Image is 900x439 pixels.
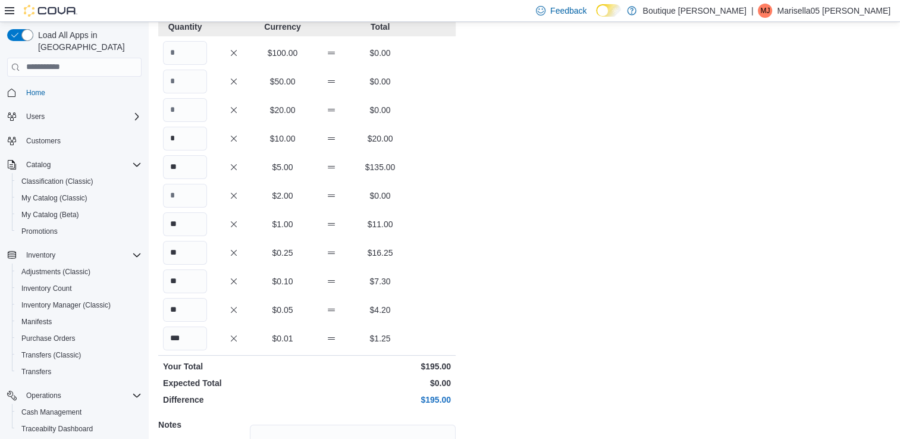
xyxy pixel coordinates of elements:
p: $100.00 [261,47,305,59]
button: Inventory [21,248,60,262]
button: Operations [2,387,146,404]
button: Purchase Orders [12,330,146,347]
a: Inventory Manager (Classic) [17,298,115,312]
p: $0.01 [261,333,305,344]
span: Catalog [26,160,51,170]
input: Quantity [163,127,207,150]
button: Transfers (Classic) [12,347,146,363]
p: $20.00 [261,104,305,116]
p: $20.00 [358,133,402,145]
p: $10.00 [261,133,305,145]
button: Catalog [21,158,55,172]
a: Inventory Count [17,281,77,296]
span: Operations [26,391,61,400]
span: Traceabilty Dashboard [21,424,93,434]
span: Manifests [17,315,142,329]
span: Cash Management [21,407,81,417]
button: Cash Management [12,404,146,421]
p: $135.00 [358,161,402,173]
button: Adjustments (Classic) [12,264,146,280]
span: Promotions [21,227,58,236]
a: Transfers (Classic) [17,348,86,362]
p: $5.00 [261,161,305,173]
input: Quantity [163,155,207,179]
span: My Catalog (Beta) [17,208,142,222]
span: Transfers (Classic) [21,350,81,360]
p: $0.00 [358,190,402,202]
a: My Catalog (Beta) [17,208,84,222]
button: Home [2,84,146,101]
span: Inventory Manager (Classic) [17,298,142,312]
span: Home [21,85,142,100]
input: Quantity [163,98,207,122]
span: Customers [26,136,61,146]
button: Traceabilty Dashboard [12,421,146,437]
h5: Notes [158,413,247,437]
p: $4.20 [358,304,402,316]
span: Inventory [26,250,55,260]
span: Load All Apps in [GEOGRAPHIC_DATA] [33,29,142,53]
span: My Catalog (Beta) [21,210,79,219]
p: $50.00 [261,76,305,87]
span: Adjustments (Classic) [17,265,142,279]
span: Transfers [17,365,142,379]
p: $7.30 [358,275,402,287]
span: Manifests [21,317,52,327]
a: Classification (Classic) [17,174,98,189]
button: Inventory [2,247,146,264]
span: Adjustments (Classic) [21,267,90,277]
p: $16.25 [358,247,402,259]
a: Manifests [17,315,57,329]
input: Quantity [163,298,207,322]
button: Promotions [12,223,146,240]
span: Users [21,109,142,124]
button: Inventory Count [12,280,146,297]
input: Quantity [163,184,207,208]
a: Customers [21,134,65,148]
a: Cash Management [17,405,86,419]
button: My Catalog (Beta) [12,206,146,223]
span: Classification (Classic) [17,174,142,189]
a: Adjustments (Classic) [17,265,95,279]
p: | [751,4,754,18]
input: Dark Mode [596,4,621,17]
p: Total [358,21,402,33]
img: Cova [24,5,77,17]
button: Manifests [12,313,146,330]
span: Purchase Orders [21,334,76,343]
span: My Catalog (Classic) [17,191,142,205]
p: $0.25 [261,247,305,259]
input: Quantity [163,70,207,93]
p: $11.00 [358,218,402,230]
p: Currency [261,21,305,33]
button: Transfers [12,363,146,380]
span: Transfers (Classic) [17,348,142,362]
p: Your Total [163,360,305,372]
div: Marisella05 Jacquez [758,4,772,18]
p: Boutique [PERSON_NAME] [642,4,746,18]
span: Home [26,88,45,98]
span: Inventory [21,248,142,262]
button: Catalog [2,156,146,173]
p: $2.00 [261,190,305,202]
span: Inventory Count [17,281,142,296]
span: Customers [21,133,142,148]
span: Operations [21,388,142,403]
a: Promotions [17,224,62,239]
p: $0.10 [261,275,305,287]
span: Users [26,112,45,121]
p: Quantity [163,21,207,33]
input: Quantity [163,327,207,350]
span: Cash Management [17,405,142,419]
a: Traceabilty Dashboard [17,422,98,436]
input: Quantity [163,41,207,65]
p: Difference [163,394,305,406]
a: Transfers [17,365,56,379]
input: Quantity [163,241,207,265]
a: My Catalog (Classic) [17,191,92,205]
p: Expected Total [163,377,305,389]
span: Purchase Orders [17,331,142,346]
span: Promotions [17,224,142,239]
span: Classification (Classic) [21,177,93,186]
p: $1.25 [358,333,402,344]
